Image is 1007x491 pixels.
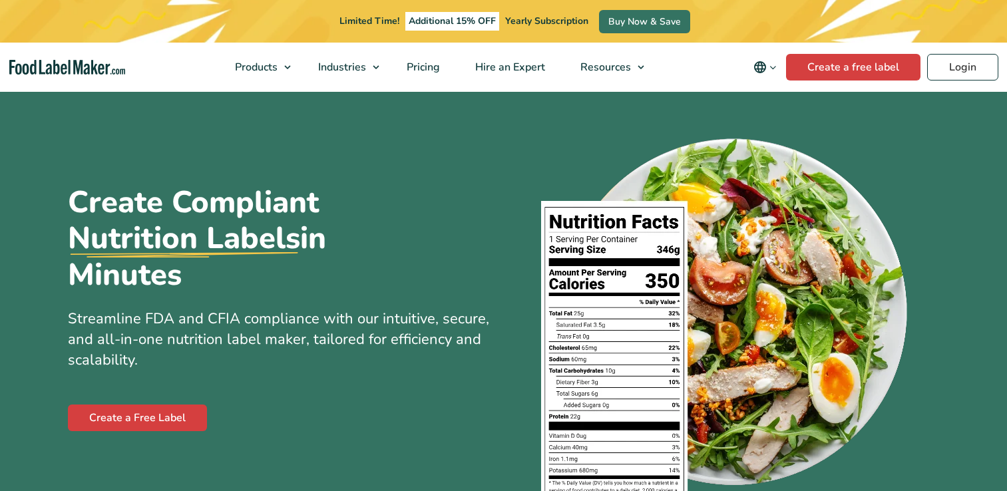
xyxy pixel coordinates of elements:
a: Products [218,43,298,92]
span: Pricing [403,60,441,75]
button: Change language [744,54,786,81]
a: Login [927,54,998,81]
a: Food Label Maker homepage [9,60,125,75]
a: Pricing [389,43,455,92]
span: Products [231,60,279,75]
span: Yearly Subscription [505,15,588,27]
a: Buy Now & Save [599,10,690,33]
a: Industries [301,43,386,92]
span: Limited Time! [339,15,399,27]
u: Nutrition Labels [68,220,300,256]
a: Hire an Expert [458,43,560,92]
span: Resources [576,60,632,75]
h1: Create Compliant in Minutes [68,184,427,293]
span: Streamline FDA and CFIA compliance with our intuitive, secure, and all-in-one nutrition label mak... [68,309,489,370]
a: Create a Free Label [68,405,207,431]
span: Hire an Expert [471,60,546,75]
span: Industries [314,60,367,75]
span: Additional 15% OFF [405,12,499,31]
a: Create a free label [786,54,920,81]
a: Resources [563,43,651,92]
